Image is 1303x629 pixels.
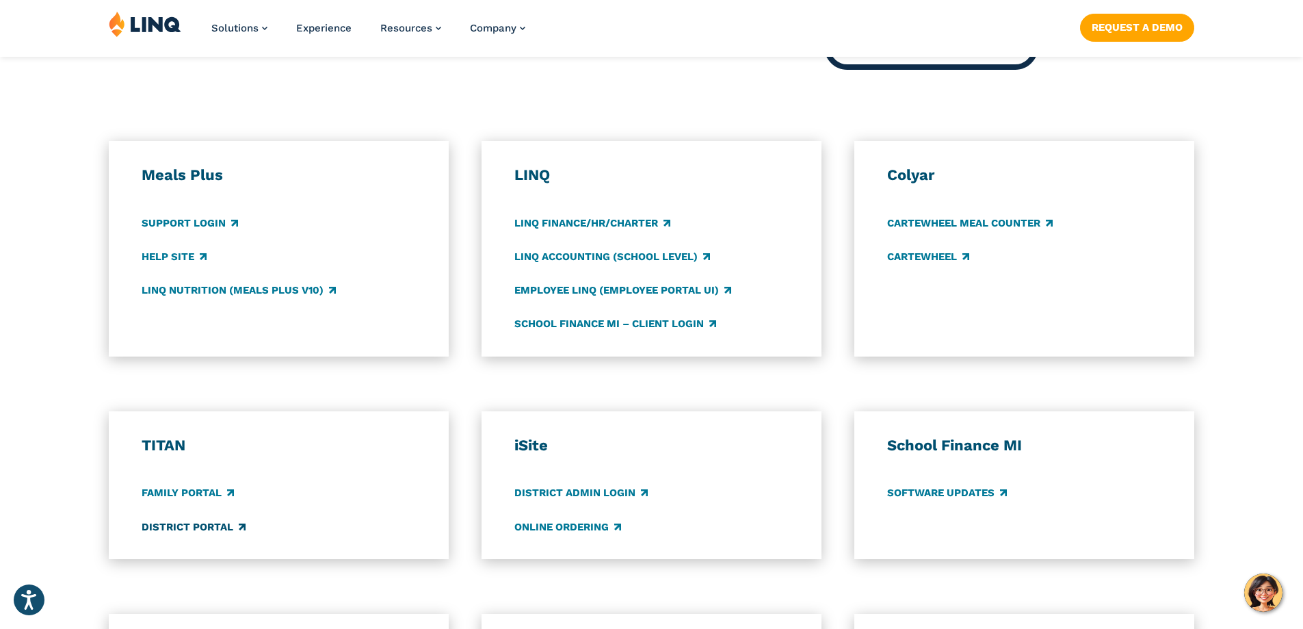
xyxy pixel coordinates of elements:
[887,436,1162,455] h3: School Finance MI
[142,216,238,231] a: Support Login
[109,11,181,37] img: LINQ | K‑12 Software
[1080,11,1194,41] nav: Button Navigation
[470,22,525,34] a: Company
[1244,574,1282,612] button: Hello, have a question? Let’s chat.
[514,166,789,185] h3: LINQ
[211,22,267,34] a: Solutions
[211,11,525,56] nav: Primary Navigation
[470,22,516,34] span: Company
[142,486,234,501] a: Family Portal
[380,22,432,34] span: Resources
[1080,14,1194,41] a: Request a Demo
[887,216,1053,231] a: CARTEWHEEL Meal Counter
[514,283,731,298] a: Employee LINQ (Employee Portal UI)
[211,22,259,34] span: Solutions
[514,486,648,501] a: District Admin Login
[514,316,716,331] a: School Finance MI – Client Login
[514,436,789,455] h3: iSite
[296,22,352,34] a: Experience
[887,166,1162,185] h3: Colyar
[514,519,621,535] a: Online Ordering
[887,249,969,264] a: CARTEWHEEL
[142,166,417,185] h3: Meals Plus
[380,22,441,34] a: Resources
[142,436,417,455] h3: TITAN
[887,486,1007,501] a: Software Updates
[142,249,207,264] a: Help Site
[142,283,336,298] a: LINQ Nutrition (Meals Plus v10)
[142,519,246,535] a: District Portal
[514,216,670,231] a: LINQ Finance/HR/Charter
[514,249,710,264] a: LINQ Accounting (school level)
